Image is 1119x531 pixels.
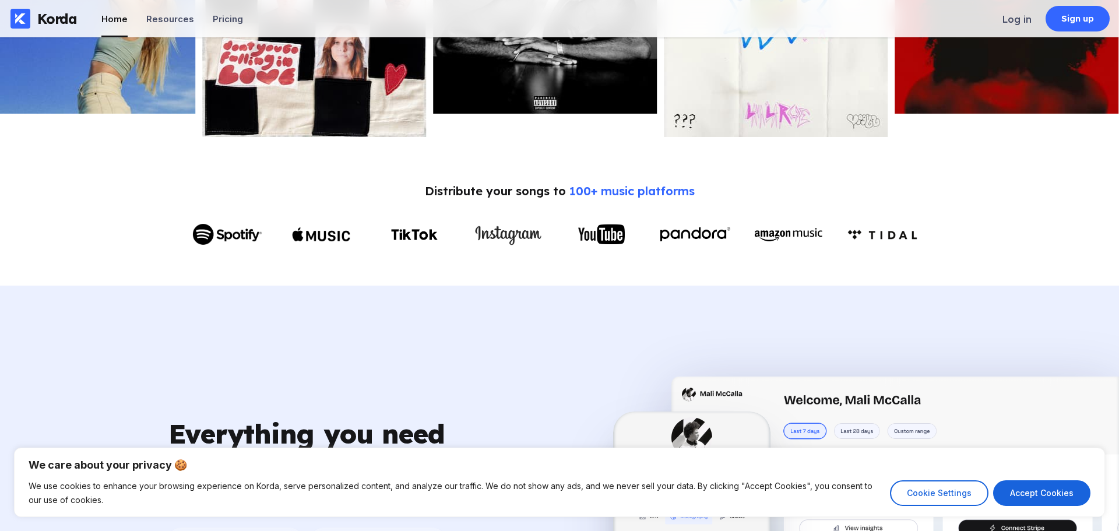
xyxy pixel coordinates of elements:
img: Pandora [660,227,730,241]
p: We care about your privacy 🍪 [29,458,1090,472]
button: Accept Cookies [993,480,1090,506]
span: 100+ music platforms [569,184,695,198]
img: TikTok [391,229,438,240]
div: Distribute your songs to [425,184,695,198]
img: Spotify [192,224,262,245]
div: Everything you need to succeed as an independent artist. [167,419,446,508]
img: Apple Music [292,218,350,251]
div: Sign up [1061,13,1095,24]
img: Amazon [754,225,824,244]
img: YouTube [578,224,625,244]
img: Amazon [847,230,917,240]
a: Sign up [1046,6,1110,31]
button: Cookie Settings [890,480,988,506]
div: Pricing [213,13,243,24]
img: Instagram [473,222,543,247]
div: Korda [37,10,77,27]
div: Log in [1002,13,1032,25]
div: Home [101,13,128,24]
p: We use cookies to enhance your browsing experience on Korda, serve personalized content, and anal... [29,479,881,507]
div: Resources [146,13,194,24]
